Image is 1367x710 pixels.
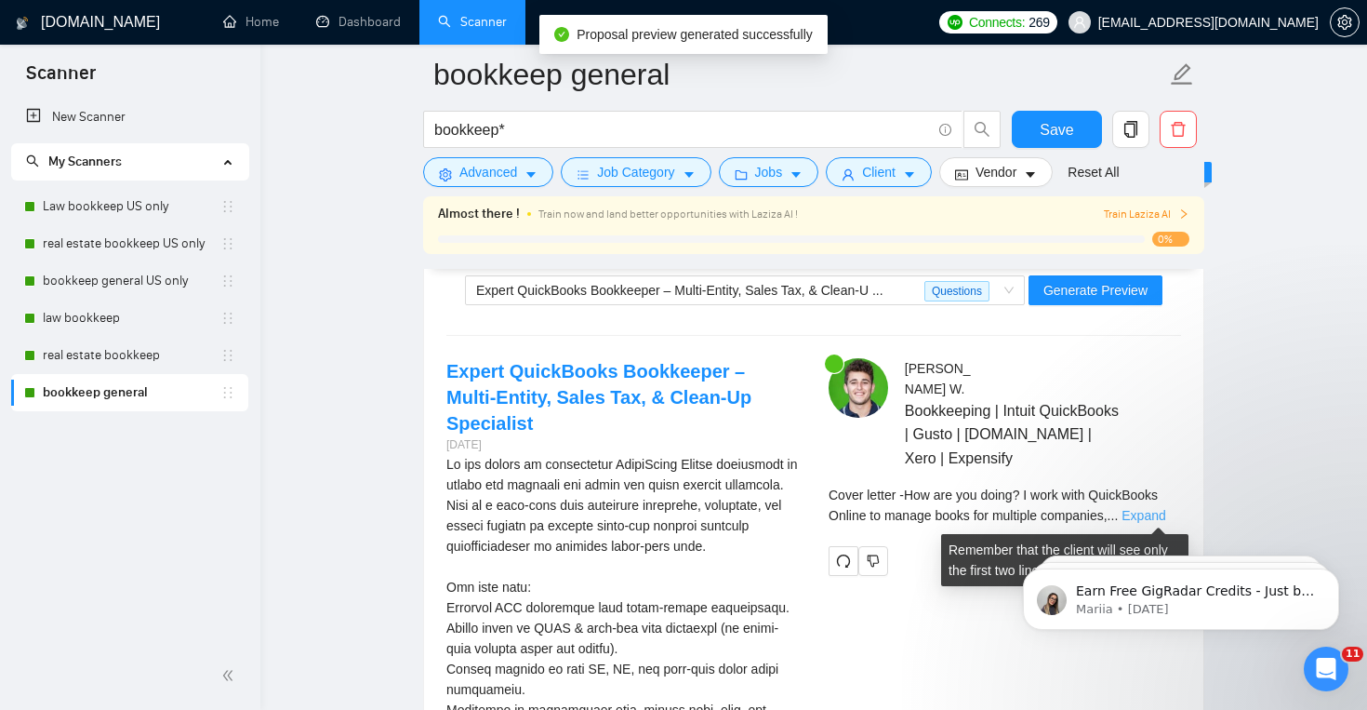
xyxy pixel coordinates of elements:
[11,300,248,337] li: law bookkeep
[939,124,951,136] span: info-circle
[561,157,710,187] button: barsJob Categorycaret-down
[423,157,553,187] button: settingAdvancedcaret-down
[476,283,883,298] span: Expert QuickBooks Bookkeeper – Multi-Entity, Sales Tax, & Clean-U ...
[975,162,1016,182] span: Vendor
[683,167,696,181] span: caret-down
[1331,15,1359,30] span: setting
[829,554,857,569] span: redo
[220,385,235,400] span: holder
[577,27,813,42] span: Proposal preview generated successfully
[829,358,888,418] img: c1H5YQFU-rvIfhl0oAS_c0wvSgr_Ysljhx2rdJL7qIOmGyOvnoWaTSannYMbtyOM1p
[1113,121,1148,138] span: copy
[1040,118,1073,141] span: Save
[858,546,888,576] button: dislike
[829,546,858,576] button: redo
[867,554,880,569] span: dislike
[905,399,1126,469] span: Bookkeeping | Intuit QuickBooks | Gusto | [DOMAIN_NAME] | Xero | Expensify
[1024,167,1037,181] span: caret-down
[862,162,896,182] span: Client
[26,154,39,167] span: search
[48,154,122,169] span: My Scanners
[433,51,1166,98] input: Scanner name...
[11,99,248,136] li: New Scanner
[11,262,248,300] li: bookkeep general US only
[11,60,111,99] span: Scanner
[969,12,1025,33] span: Connects:
[1152,232,1189,247] span: 0%
[220,311,235,326] span: holder
[26,99,233,136] a: New Scanner
[1112,111,1149,148] button: copy
[1104,206,1189,223] button: Train Laziza AI
[735,167,748,181] span: folder
[905,361,971,396] span: [PERSON_NAME] W .
[1012,111,1102,148] button: Save
[43,188,220,225] a: Law bookkeep US only
[439,167,452,181] span: setting
[446,436,799,454] div: [DATE]
[220,348,235,363] span: holder
[1342,647,1363,662] span: 11
[220,199,235,214] span: holder
[1068,162,1119,182] a: Reset All
[220,274,235,288] span: holder
[1160,111,1197,148] button: delete
[955,167,968,181] span: idcard
[941,534,1188,586] div: Remember that the client will see only the first two lines of your cover letter.
[964,121,1000,138] span: search
[11,374,248,411] li: bookkeep general
[11,225,248,262] li: real estate bookkeep US only
[1161,121,1196,138] span: delete
[438,14,507,30] a: searchScanner
[829,488,1158,523] span: Cover letter - How are you doing? I work with QuickBooks Online to manage books for multiple comp...
[1330,15,1360,30] a: setting
[1121,508,1165,523] a: Expand
[1029,12,1049,33] span: 269
[43,225,220,262] a: real estate bookkeep US only
[1330,7,1360,37] button: setting
[16,8,29,38] img: logo
[829,485,1181,526] div: Remember that the client will see only the first two lines of your cover letter.
[554,27,569,42] span: check-circle
[948,15,962,30] img: upwork-logo.png
[524,167,538,181] span: caret-down
[446,361,751,434] a: Expert QuickBooks Bookkeeper – Multi-Entity, Sales Tax, & Clean-Up Specialist
[220,236,235,251] span: holder
[316,14,401,30] a: dashboardDashboard
[577,167,590,181] span: bars
[1073,16,1086,29] span: user
[438,204,520,224] span: Almost there !
[11,188,248,225] li: Law bookkeep US only
[924,281,989,301] span: Questions
[223,14,279,30] a: homeHome
[43,262,220,300] a: bookkeep general US only
[597,162,674,182] span: Job Category
[842,167,855,181] span: user
[11,337,248,374] li: real estate bookkeep
[221,666,240,685] span: double-left
[1108,508,1119,523] span: ...
[963,111,1001,148] button: search
[903,167,916,181] span: caret-down
[719,157,819,187] button: folderJobscaret-down
[459,162,517,182] span: Advanced
[1178,208,1189,220] span: right
[538,208,798,221] span: Train now and land better opportunities with Laziza AI !
[26,154,122,169] span: My Scanners
[995,529,1367,660] iframe: Intercom notifications message
[43,374,220,411] a: bookkeep general
[434,118,931,141] input: Search Freelance Jobs...
[826,157,932,187] button: userClientcaret-down
[1170,62,1194,87] span: edit
[1304,647,1348,691] iframe: Intercom live chat
[1029,275,1162,305] button: Generate Preview
[43,337,220,374] a: real estate bookkeep
[790,167,803,181] span: caret-down
[43,300,220,337] a: law bookkeep
[755,162,783,182] span: Jobs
